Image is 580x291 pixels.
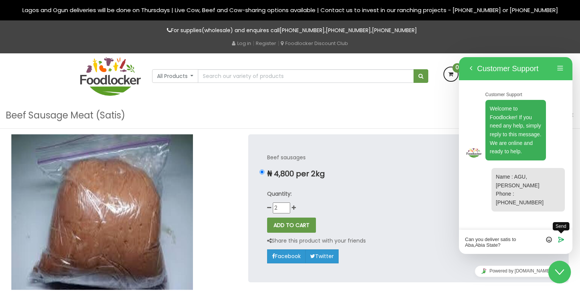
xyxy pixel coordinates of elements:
[256,40,276,47] a: Register
[253,39,254,47] span: |
[267,249,306,263] a: Facebook
[80,26,500,35] p: For supplies(wholesale) and enquires call , ,
[80,57,141,96] img: FoodLocker
[152,69,199,83] button: All Products
[267,170,550,178] p: ₦ 4,800 per 2kg
[6,108,125,123] h3: Beef Sausage Meat (Satis)
[278,39,279,47] span: |
[11,134,193,290] img: Beef Sausage Meat (Satis)
[280,26,325,34] a: [PHONE_NUMBER]
[459,263,572,280] iframe: chat widget
[452,63,462,73] span: 0
[260,170,264,174] input: ₦ 4,800 per 2kg
[305,249,339,263] a: Twitter
[267,190,292,198] strong: Quantity:
[281,40,348,47] a: Foodlocker Discount Club
[459,57,572,254] iframe: chat widget
[198,69,414,83] input: Search our variety of products
[267,237,366,245] p: Share this product with your friends
[232,40,251,47] a: Log in
[372,26,417,34] a: [PHONE_NUMBER]
[267,153,550,162] p: Beef sausages
[548,261,572,283] iframe: chat widget
[267,218,316,233] button: ADD TO CART
[326,26,371,34] a: [PHONE_NUMBER]
[22,6,558,14] span: Lagos and Ogun deliveries will be done on Thursdays | Live Cow, Beef and Cow-sharing options avai...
